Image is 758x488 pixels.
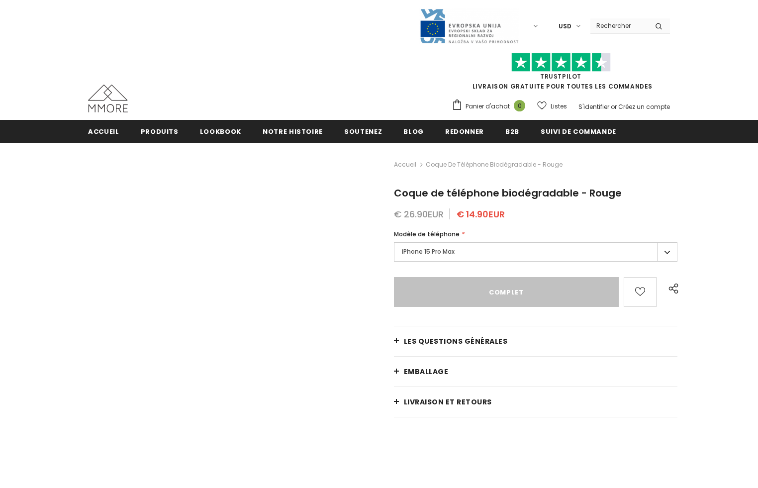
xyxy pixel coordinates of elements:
[344,120,382,142] a: soutenez
[466,101,510,111] span: Panier d'achat
[611,102,617,111] span: or
[426,159,563,171] span: Coque de téléphone biodégradable - Rouge
[445,120,484,142] a: Redonner
[445,127,484,136] span: Redonner
[452,99,530,114] a: Panier d'achat 0
[263,127,323,136] span: Notre histoire
[457,208,505,220] span: € 14.90EUR
[88,85,128,112] img: Cas MMORE
[88,120,119,142] a: Accueil
[403,127,424,136] span: Blog
[344,127,382,136] span: soutenez
[200,120,241,142] a: Lookbook
[541,127,616,136] span: Suivi de commande
[419,8,519,44] img: Javni Razpis
[200,127,241,136] span: Lookbook
[394,208,444,220] span: € 26.90EUR
[141,120,179,142] a: Produits
[537,98,567,115] a: Listes
[505,120,519,142] a: B2B
[618,102,670,111] a: Créez un compte
[419,21,519,30] a: Javni Razpis
[590,18,648,33] input: Search Site
[394,159,416,171] a: Accueil
[403,120,424,142] a: Blog
[394,387,677,417] a: Livraison et retours
[511,53,611,72] img: Faites confiance aux étoiles pilotes
[394,326,677,356] a: Les questions générales
[404,336,508,346] span: Les questions générales
[540,72,581,81] a: TrustPilot
[394,230,460,238] span: Modèle de téléphone
[514,100,525,111] span: 0
[404,397,492,407] span: Livraison et retours
[394,277,619,307] input: Complet
[263,120,323,142] a: Notre histoire
[141,127,179,136] span: Produits
[394,186,622,200] span: Coque de téléphone biodégradable - Rouge
[88,127,119,136] span: Accueil
[452,57,670,91] span: LIVRAISON GRATUITE POUR TOUTES LES COMMANDES
[505,127,519,136] span: B2B
[394,242,677,262] label: iPhone 15 Pro Max
[404,367,449,377] span: EMBALLAGE
[541,120,616,142] a: Suivi de commande
[578,102,609,111] a: S'identifier
[551,101,567,111] span: Listes
[394,357,677,387] a: EMBALLAGE
[559,21,571,31] span: USD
